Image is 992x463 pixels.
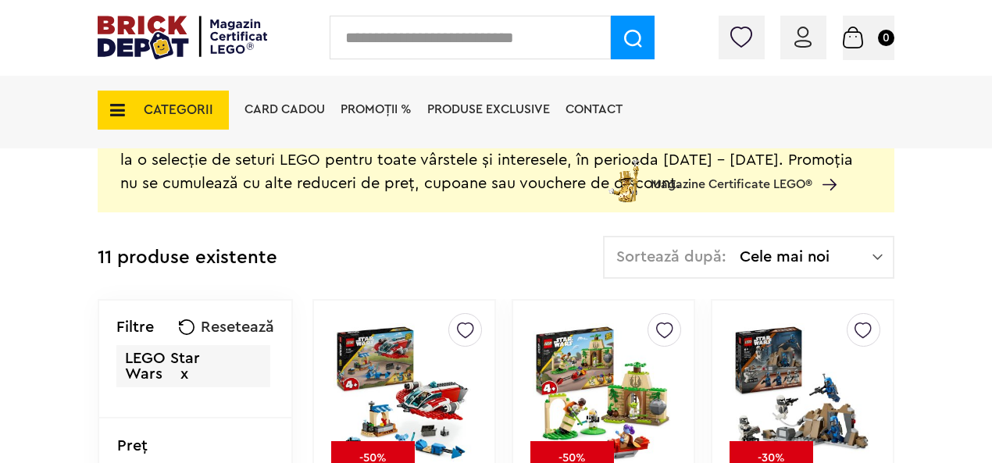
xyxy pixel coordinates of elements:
[812,158,837,171] a: Magazine Certificate LEGO®
[566,103,623,116] a: Contact
[244,103,325,116] a: Card Cadou
[878,30,894,46] small: 0
[125,351,200,382] span: LEGO Star Wars
[740,249,872,265] span: Cele mai noi
[117,438,148,454] p: Preţ
[98,236,277,280] div: 11 produse existente
[201,319,274,335] span: Resetează
[144,103,213,116] span: CATEGORII
[180,366,188,382] span: x
[651,156,812,192] span: Magazine Certificate LEGO®
[616,249,726,265] span: Sortează după:
[341,103,412,116] a: PROMOȚII %
[116,319,154,335] p: Filtre
[427,103,550,116] a: Produse exclusive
